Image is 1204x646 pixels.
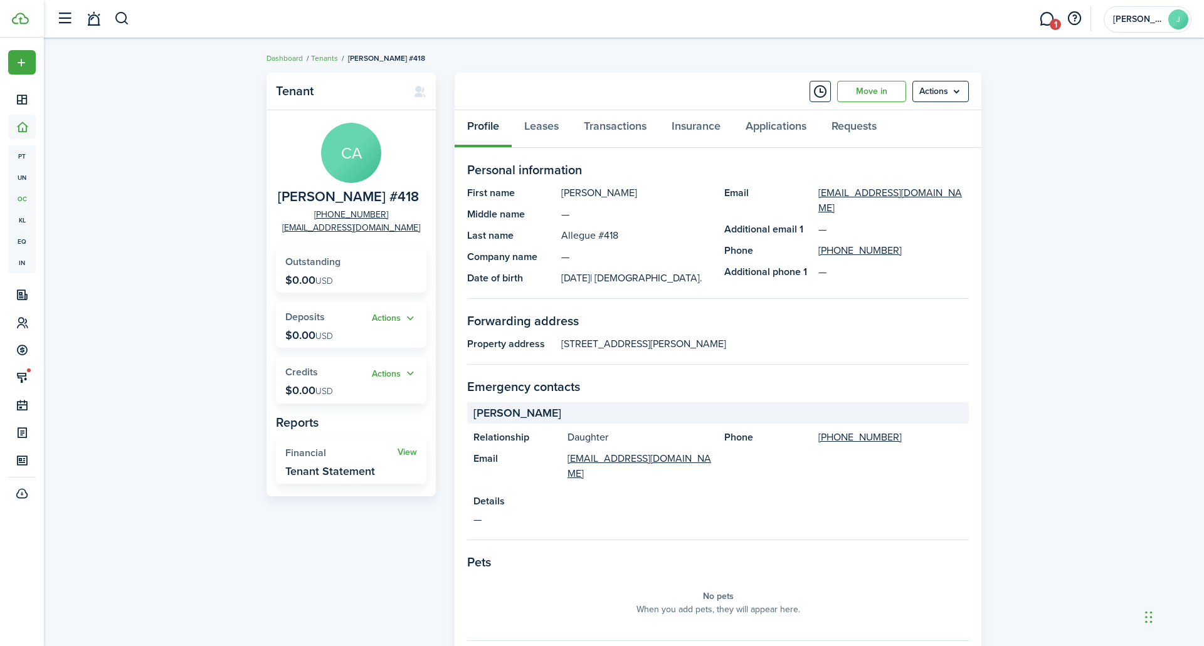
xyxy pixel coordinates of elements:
[561,185,712,201] panel-main-description: [PERSON_NAME]
[568,451,712,481] a: [EMAIL_ADDRESS][DOMAIN_NAME]
[659,110,733,148] a: Insurance
[8,209,36,231] a: kl
[467,377,969,396] panel-main-section-title: Emergency contacts
[636,603,800,616] panel-main-placeholder-description: When you add pets, they will appear here.
[8,145,36,167] a: pt
[473,512,963,527] panel-main-description: —
[8,167,36,188] a: un
[819,110,889,148] a: Requests
[724,222,812,237] panel-main-title: Additional email 1
[561,271,712,286] panel-main-description: [DATE]
[724,185,812,216] panel-main-title: Email
[1113,15,1163,24] span: Judith
[912,81,969,102] menu-btn: Actions
[561,207,712,222] panel-main-description: —
[568,430,712,445] panel-main-description: Daughter
[467,207,555,222] panel-main-title: Middle name
[810,81,831,102] button: Timeline
[467,185,555,201] panel-main-title: First name
[1141,586,1204,646] iframe: Chat Widget
[276,413,426,432] panel-main-subtitle: Reports
[285,254,341,269] span: Outstanding
[372,367,417,381] button: Actions
[12,13,29,24] img: TenantCloud
[285,310,325,324] span: Deposits
[314,208,388,221] a: [PHONE_NUMBER]
[467,311,969,330] panel-main-section-title: Forwarding address
[473,494,963,509] panel-main-title: Details
[398,447,417,457] a: View
[473,430,561,445] panel-main-title: Relationship
[285,329,333,341] p: $0.00
[724,430,812,445] panel-main-title: Phone
[315,330,333,343] span: USD
[724,243,812,258] panel-main-title: Phone
[372,367,417,381] button: Open menu
[818,243,902,258] a: [PHONE_NUMBER]
[473,451,561,481] panel-main-title: Email
[8,231,36,252] a: eq
[8,50,36,75] button: Open menu
[285,365,318,379] span: Credits
[8,188,36,209] a: oc
[467,160,969,179] panel-main-section-title: Personal information
[837,81,906,102] a: Move in
[724,264,812,279] panel-main-title: Additional phone 1
[1035,3,1059,35] a: Messaging
[285,384,333,397] p: $0.00
[311,53,338,64] a: Tenants
[561,228,712,243] panel-main-description: Allegue #418
[1050,19,1061,30] span: 1
[590,271,702,285] span: | [DEMOGRAPHIC_DATA].
[818,185,969,216] a: [EMAIL_ADDRESS][DOMAIN_NAME]
[1145,598,1153,636] div: Drag
[276,84,401,98] panel-main-title: Tenant
[315,274,333,288] span: USD
[82,3,105,35] a: Notifications
[285,274,333,286] p: $0.00
[8,252,36,273] a: in
[703,590,734,603] panel-main-placeholder-title: No pets
[467,553,969,571] panel-main-section-title: Pets
[372,311,417,326] button: Actions
[561,336,969,352] panel-main-description: [STREET_ADDRESS][PERSON_NAME]
[285,447,398,459] widget-stats-title: Financial
[1064,8,1085,29] button: Open resource center
[467,271,555,286] panel-main-title: Date of birth
[53,7,77,31] button: Open sidebar
[348,53,425,64] span: [PERSON_NAME] #418
[114,8,130,29] button: Search
[1168,9,1188,29] avatar-text: J
[512,110,571,148] a: Leases
[282,221,420,234] a: [EMAIL_ADDRESS][DOMAIN_NAME]
[912,81,969,102] button: Open menu
[467,249,555,264] panel-main-title: Company name
[285,465,375,477] widget-stats-description: Tenant Statement
[561,249,712,264] panel-main-description: —
[818,430,902,445] a: [PHONE_NUMBER]
[473,405,561,422] span: [PERSON_NAME]
[372,311,417,326] button: Open menu
[467,336,555,352] panel-main-title: Property address
[467,228,555,243] panel-main-title: Last name
[733,110,819,148] a: Applications
[315,385,333,398] span: USD
[278,189,419,205] span: Carlos Allegue #418
[571,110,659,148] a: Transactions
[321,123,381,183] avatar-text: CA
[267,53,303,64] a: Dashboard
